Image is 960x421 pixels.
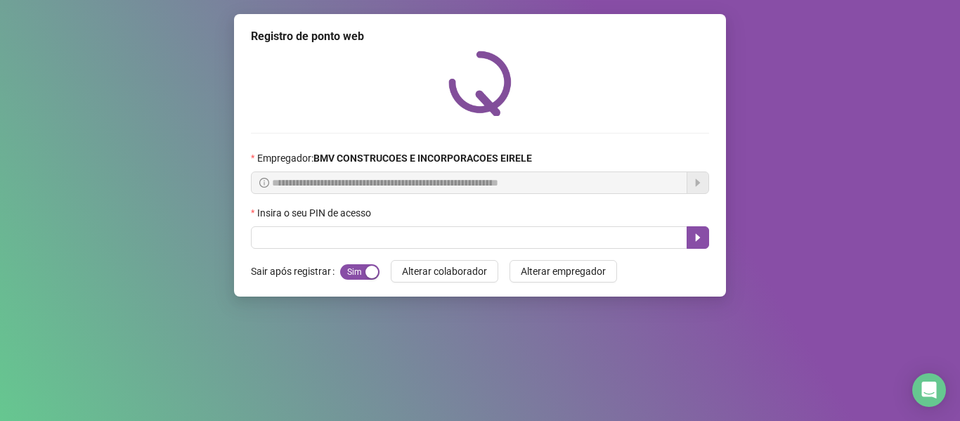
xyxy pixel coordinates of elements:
span: info-circle [259,178,269,188]
div: Open Intercom Messenger [912,373,946,407]
span: Empregador : [257,150,532,166]
button: Alterar empregador [510,260,617,283]
button: Alterar colaborador [391,260,498,283]
img: QRPoint [448,51,512,116]
strong: BMV CONSTRUCOES E INCORPORACOES EIRELE [313,153,532,164]
span: Alterar colaborador [402,264,487,279]
span: Alterar empregador [521,264,606,279]
div: Registro de ponto web [251,28,709,45]
label: Insira o seu PIN de acesso [251,205,380,221]
label: Sair após registrar [251,260,340,283]
span: caret-right [692,232,703,243]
